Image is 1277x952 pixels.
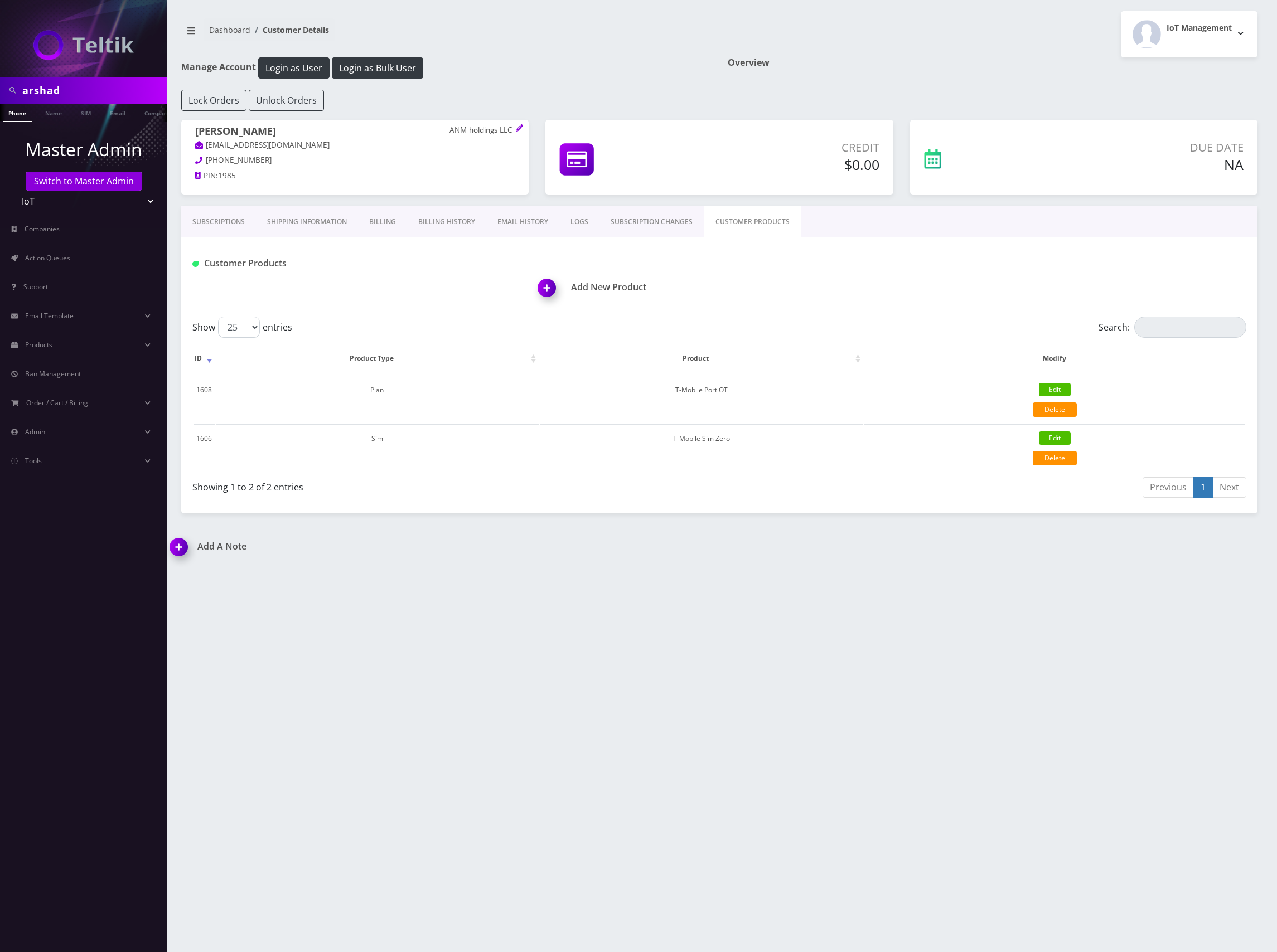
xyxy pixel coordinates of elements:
a: Previous [1143,477,1194,498]
a: 1 [1193,477,1213,498]
a: LOGS [559,206,599,238]
td: Plan [216,376,539,423]
label: Show entries [192,317,292,338]
button: Unlock Orders [249,90,324,111]
a: Billing [358,206,407,238]
a: Edit [1039,431,1071,445]
a: Switch to Master Admin [26,172,142,191]
h1: [PERSON_NAME] [195,125,515,139]
span: 1985 [218,171,236,181]
nav: breadcrumb [181,18,711,50]
h1: Customer Products [192,258,533,269]
a: SUBSCRIPTION CHANGES [599,206,704,238]
p: Credit [700,139,879,156]
a: Company [139,104,176,121]
h5: $0.00 [700,156,879,173]
h2: IoT Management [1167,23,1232,33]
img: Add New Product [533,275,565,308]
a: SIM [75,104,96,121]
span: Action Queues [25,253,70,263]
a: Add A Note [170,541,711,552]
a: Login as Bulk User [332,61,423,73]
a: CUSTOMER PRODUCTS [704,206,801,238]
td: 1608 [194,376,215,423]
button: Lock Orders [181,90,246,111]
span: Tools [25,456,42,465]
input: Search in Company [22,80,165,101]
a: Delete [1033,451,1077,465]
span: Admin [25,427,45,436]
a: [EMAIL_ADDRESS][DOMAIN_NAME] [195,140,330,151]
img: IoT [33,30,134,60]
td: Sim [216,424,539,472]
span: Support [23,282,48,292]
a: Dashboard [209,25,250,35]
td: T-Mobile Sim Zero [540,424,863,472]
p: Due Date [1036,139,1244,156]
th: Product Type: activate to sort column ascending [216,342,539,375]
a: Name [40,104,67,121]
h5: NA [1036,156,1244,173]
span: Email Template [25,311,74,320]
a: Phone [3,104,32,122]
a: Login as User [256,61,332,73]
a: Email [104,104,131,121]
img: Customer Products [192,261,199,267]
input: Search: [1134,317,1246,338]
div: Showing 1 to 2 of 2 entries [192,476,711,494]
h1: Manage Account [181,57,711,79]
td: 1606 [194,424,215,472]
span: Ban Management [25,369,81,378]
span: [PHONE_NUMBER] [206,155,272,165]
a: Subscriptions [181,206,256,238]
button: Login as Bulk User [332,57,423,79]
button: Login as User [258,57,330,79]
p: ANM holdings LLC [449,125,515,135]
th: Product: activate to sort column ascending [540,342,863,375]
a: Shipping Information [256,206,358,238]
th: ID: activate to sort column ascending [194,342,215,375]
a: Edit [1039,383,1071,396]
a: EMAIL HISTORY [486,206,559,238]
span: Products [25,340,52,349]
label: Search: [1099,317,1246,338]
a: PIN: [195,171,218,182]
a: Billing History [407,206,486,238]
span: Order / Cart / Billing [26,398,88,407]
button: IoT Management [1121,11,1257,57]
a: Add New ProductAdd New Product [538,282,1257,293]
li: Customer Details [250,24,329,36]
a: Next [1212,477,1246,498]
a: Delete [1033,402,1077,417]
th: Modify [864,342,1245,375]
td: T-Mobile Port OT [540,376,863,423]
h1: Add New Product [538,282,1257,293]
span: Companies [25,224,60,234]
h1: Overview [728,57,1257,68]
select: Showentries [218,317,260,338]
